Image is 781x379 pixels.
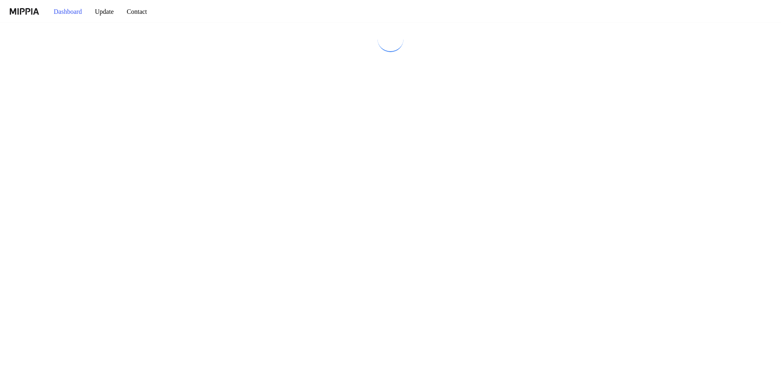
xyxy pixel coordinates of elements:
[10,8,39,15] img: logo
[93,0,128,23] a: Update
[47,4,93,20] button: Dashboard
[93,4,128,20] button: Update
[128,4,166,20] button: Contact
